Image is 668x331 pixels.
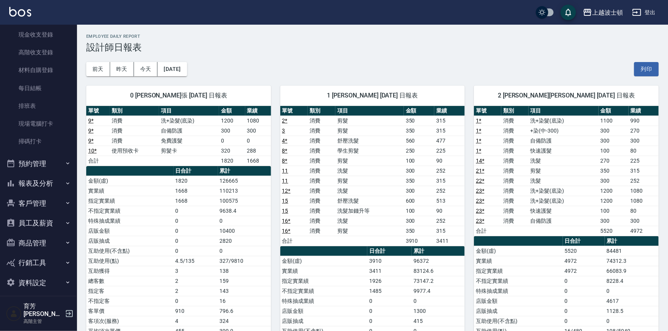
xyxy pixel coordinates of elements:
[308,196,335,206] td: 消費
[218,316,271,326] td: 324
[86,186,174,196] td: 實業績
[474,266,563,276] td: 指定實業績
[280,266,368,276] td: 實業績
[599,126,629,136] td: 300
[404,166,434,176] td: 300
[404,106,434,116] th: 金額
[563,256,605,266] td: 4972
[174,226,218,236] td: 0
[563,306,605,316] td: 0
[599,156,629,166] td: 270
[529,216,599,226] td: 自備防護
[86,286,174,296] td: 指定客
[218,266,271,276] td: 138
[501,216,529,226] td: 消費
[412,266,465,276] td: 83124.6
[219,136,245,146] td: 0
[86,296,174,306] td: 不指定客
[218,196,271,206] td: 100575
[634,62,659,76] button: 列印
[174,306,218,316] td: 910
[308,166,335,176] td: 消費
[86,176,174,186] td: 金額(虛)
[174,236,218,246] td: 0
[563,296,605,306] td: 0
[86,196,174,206] td: 指定實業績
[280,286,368,296] td: 不指定實業績
[580,5,626,20] button: 上越波士頓
[529,196,599,206] td: 洗+染髮(底染)
[86,106,271,166] table: a dense table
[599,136,629,146] td: 300
[561,5,576,20] button: save
[563,286,605,296] td: 0
[308,126,335,136] td: 消費
[86,226,174,236] td: 店販金額
[412,256,465,266] td: 96372
[218,236,271,246] td: 2820
[335,126,404,136] td: 剪髮
[335,136,404,146] td: 舒壓洗髮
[245,156,271,166] td: 1668
[605,306,659,316] td: 1128.5
[3,193,74,213] button: 客戶管理
[335,156,404,166] td: 剪髮
[474,246,563,256] td: 金額(虛)
[605,316,659,326] td: 0
[95,92,262,99] span: 0 [PERSON_NAME]張 [DATE] 日報表
[174,256,218,266] td: 4.5/135
[3,213,74,233] button: 員工及薪資
[367,286,412,296] td: 1485
[404,146,434,156] td: 250
[529,186,599,196] td: 洗+染髮(底染)
[501,136,529,146] td: 消費
[86,206,174,216] td: 不指定實業績
[218,176,271,186] td: 126665
[629,176,659,186] td: 252
[404,116,434,126] td: 350
[412,276,465,286] td: 73147.2
[218,246,271,256] td: 0
[335,216,404,226] td: 洗髮
[605,286,659,296] td: 0
[529,146,599,156] td: 快速護髮
[529,176,599,186] td: 洗髮
[3,133,74,150] a: 掃碼打卡
[86,216,174,226] td: 特殊抽成業績
[474,316,563,326] td: 互助使用(不含點)
[3,154,74,174] button: 預約管理
[501,166,529,176] td: 消費
[434,136,465,146] td: 477
[159,106,219,116] th: 項目
[245,126,271,136] td: 300
[110,62,134,76] button: 昨天
[3,97,74,115] a: 排班表
[86,266,174,276] td: 互助獲得
[629,196,659,206] td: 1080
[501,146,529,156] td: 消費
[245,116,271,126] td: 1080
[629,206,659,216] td: 80
[404,176,434,186] td: 350
[605,266,659,276] td: 66083.9
[529,156,599,166] td: 洗髮
[23,318,63,325] p: 高階主管
[335,196,404,206] td: 舒壓洗髮
[599,196,629,206] td: 1200
[629,216,659,226] td: 300
[174,186,218,196] td: 1668
[404,206,434,216] td: 100
[529,166,599,176] td: 剪髮
[367,276,412,286] td: 1926
[282,128,285,134] a: 3
[629,126,659,136] td: 270
[86,276,174,286] td: 總客數
[629,156,659,166] td: 225
[529,126,599,136] td: +染(中-300)
[174,246,218,256] td: 0
[434,126,465,136] td: 315
[335,116,404,126] td: 剪髮
[367,296,412,306] td: 0
[501,126,529,136] td: 消費
[412,246,465,256] th: 累計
